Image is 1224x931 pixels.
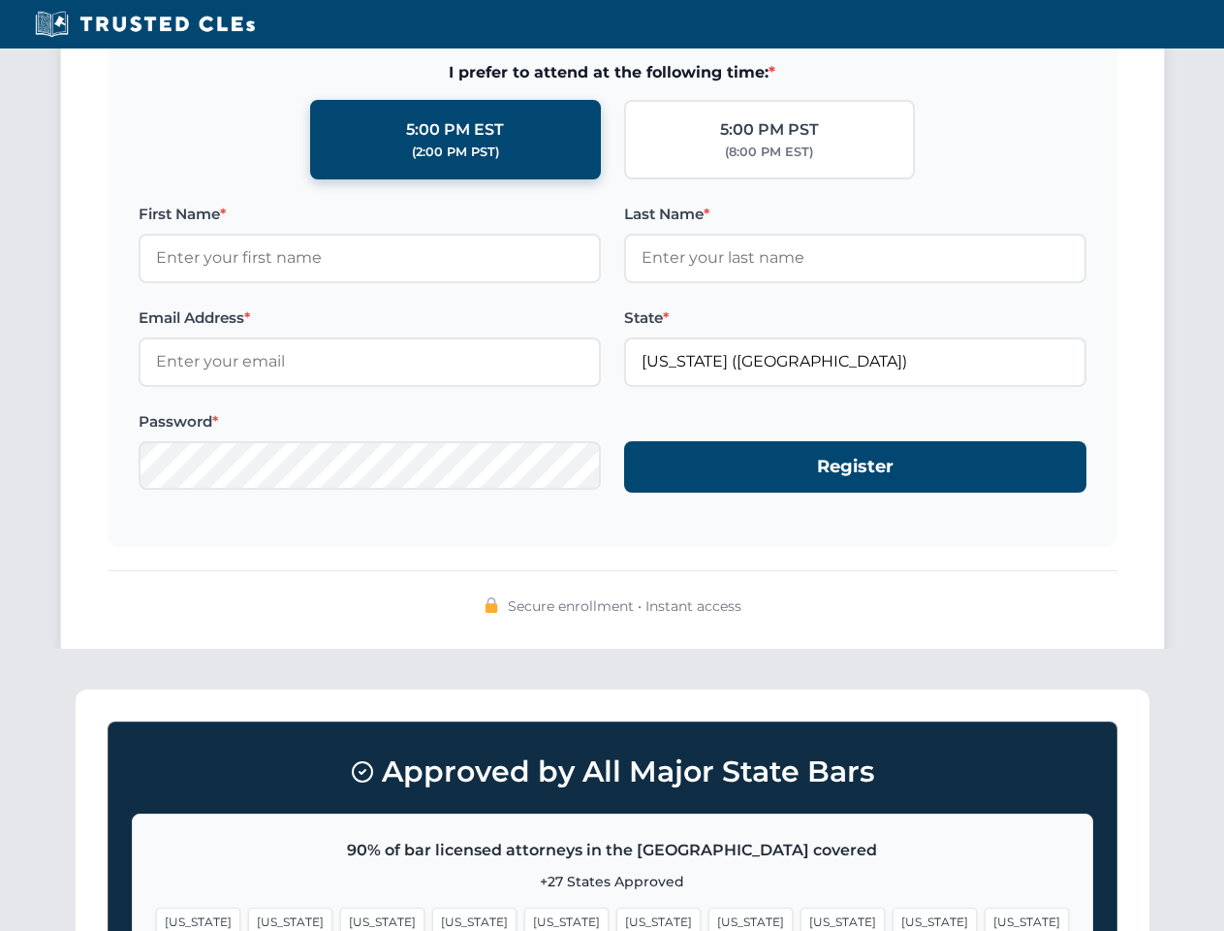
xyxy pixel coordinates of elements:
[720,117,819,143] div: 5:00 PM PST
[508,595,741,617] span: Secure enrollment • Instant access
[156,871,1069,892] p: +27 States Approved
[132,746,1093,798] h3: Approved by All Major State Bars
[624,234,1086,282] input: Enter your last name
[624,306,1086,330] label: State
[156,838,1069,863] p: 90% of bar licensed attorneys in the [GEOGRAPHIC_DATA] covered
[412,143,499,162] div: (2:00 PM PST)
[624,203,1086,226] label: Last Name
[139,337,601,386] input: Enter your email
[484,597,499,613] img: 🔒
[139,60,1086,85] span: I prefer to attend at the following time:
[624,337,1086,386] input: Florida (FL)
[406,117,504,143] div: 5:00 PM EST
[139,410,601,433] label: Password
[29,10,261,39] img: Trusted CLEs
[725,143,813,162] div: (8:00 PM EST)
[139,203,601,226] label: First Name
[139,234,601,282] input: Enter your first name
[624,441,1086,493] button: Register
[139,306,601,330] label: Email Address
